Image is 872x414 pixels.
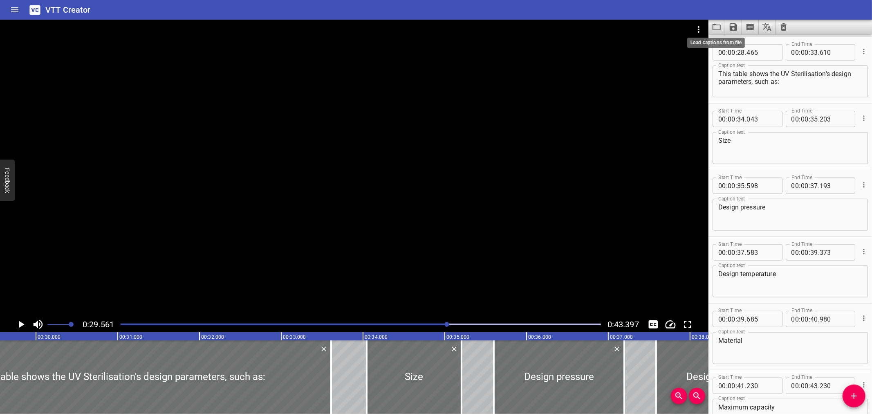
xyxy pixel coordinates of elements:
textarea: Design temperature [718,270,862,293]
div: Toggle Full Screen [680,317,695,332]
span: : [809,311,810,327]
input: 00 [801,178,809,194]
button: Load captions from file [708,20,725,34]
button: Cue Options [859,380,869,390]
input: 00 [718,111,726,127]
input: 00 [728,244,735,261]
textarea: Material [718,337,862,360]
input: 43 [810,378,818,394]
div: Cue Options [859,41,868,62]
button: Delete [318,344,329,354]
span: : [735,178,737,194]
input: 00 [728,44,735,61]
div: Cue Options [859,108,868,129]
svg: Clear captions [779,22,789,32]
button: Cue Options [859,313,869,324]
input: 34 [737,111,745,127]
span: . [745,311,746,327]
text: 00:38.000 [692,334,715,340]
span: Current Time [83,319,114,329]
button: Save captions to file [725,20,742,34]
button: Change Playback Speed [663,317,678,332]
text: 00:31.000 [119,334,142,340]
div: Cue Options [859,174,868,196]
text: 00:32.000 [201,334,224,340]
span: . [745,378,746,394]
button: Toggle fullscreen [680,317,695,332]
span: . [818,311,820,327]
button: Delete [449,344,460,354]
button: Zoom In [671,388,687,404]
input: 230 [746,378,776,394]
input: 37 [810,178,818,194]
input: 00 [801,378,809,394]
button: Add Cue [843,385,865,407]
span: . [818,378,820,394]
input: 00 [728,178,735,194]
svg: Extract captions from video [745,22,755,32]
span: : [799,378,801,394]
input: 00 [728,311,735,327]
span: : [799,311,801,327]
span: : [735,378,737,394]
input: 00 [791,44,799,61]
span: Video Duration [607,319,639,329]
span: . [745,178,746,194]
input: 685 [746,311,776,327]
input: 00 [791,311,799,327]
input: 00 [718,311,726,327]
span: . [818,111,820,127]
div: Delete Cue [449,344,458,354]
button: Play/Pause [13,317,29,332]
span: : [809,178,810,194]
button: Cue Options [859,246,869,257]
span: : [809,244,810,261]
svg: Save captions to file [729,22,738,32]
input: 00 [728,378,735,394]
input: 40 [810,311,818,327]
span: : [799,244,801,261]
input: 41 [737,378,745,394]
input: 373 [820,244,850,261]
input: 598 [746,178,776,194]
input: 37 [737,244,745,261]
span: : [735,111,737,127]
span: : [726,111,728,127]
span: : [726,178,728,194]
div: Play progress [121,324,601,325]
span: Set video volume [69,322,74,327]
span: . [818,178,820,194]
input: 00 [718,178,726,194]
input: 00 [718,244,726,261]
input: 980 [820,311,850,327]
svg: Translate captions [762,22,772,32]
input: 35 [810,111,818,127]
span: : [726,44,728,61]
input: 39 [737,311,745,327]
button: Cue Options [859,180,869,190]
span: : [726,378,728,394]
input: 28 [737,44,745,61]
span: : [809,378,810,394]
span: . [818,44,820,61]
text: 00:30.000 [38,334,61,340]
input: 00 [791,178,799,194]
input: 00 [718,378,726,394]
input: 00 [801,311,809,327]
input: 00 [791,111,799,127]
button: Zoom Out [689,388,705,404]
input: 193 [820,178,850,194]
button: Toggle mute [30,317,46,332]
input: 33 [810,44,818,61]
button: Cue Options [859,113,869,124]
input: 00 [728,111,735,127]
button: Toggle captions [646,317,661,332]
input: 00 [791,244,799,261]
span: : [726,244,728,261]
span: . [745,111,746,127]
span: : [799,44,801,61]
span: . [745,244,746,261]
button: Translate captions [759,20,776,34]
button: Clear captions [776,20,792,34]
input: 00 [718,44,726,61]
